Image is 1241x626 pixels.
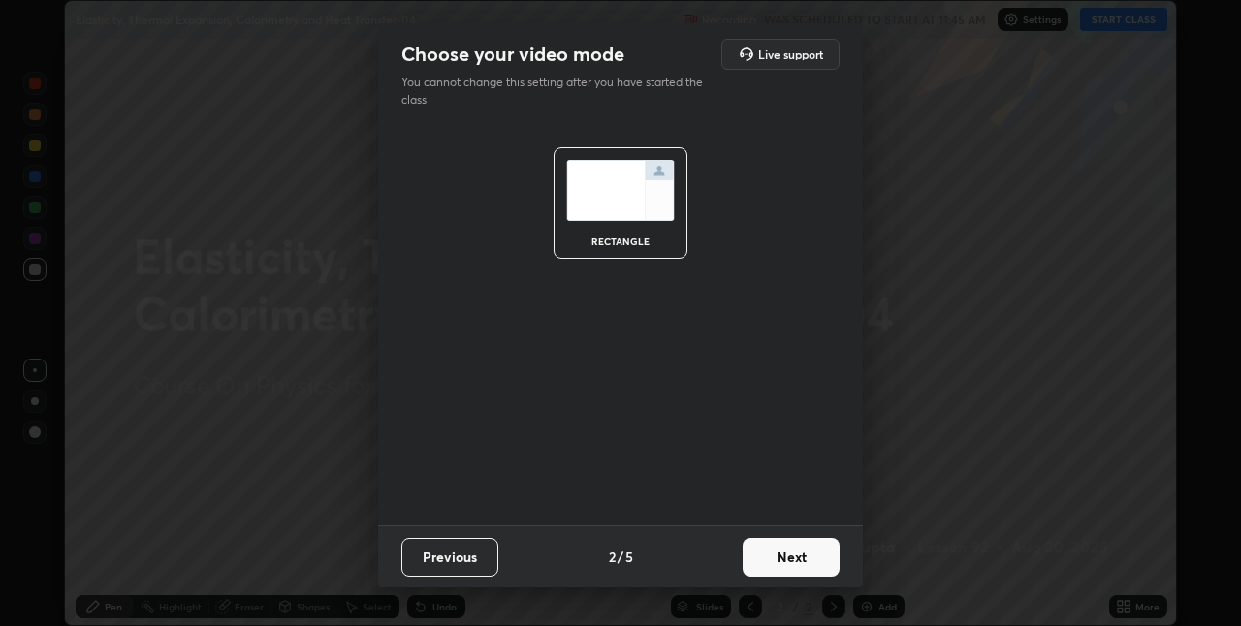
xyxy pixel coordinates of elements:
h4: 2 [609,547,616,567]
h2: Choose your video mode [401,42,624,67]
button: Next [743,538,840,577]
h4: 5 [625,547,633,567]
p: You cannot change this setting after you have started the class [401,74,716,109]
h5: Live support [758,48,823,60]
button: Previous [401,538,498,577]
div: rectangle [582,236,659,246]
h4: / [618,547,623,567]
img: normalScreenIcon.ae25ed63.svg [566,160,675,221]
